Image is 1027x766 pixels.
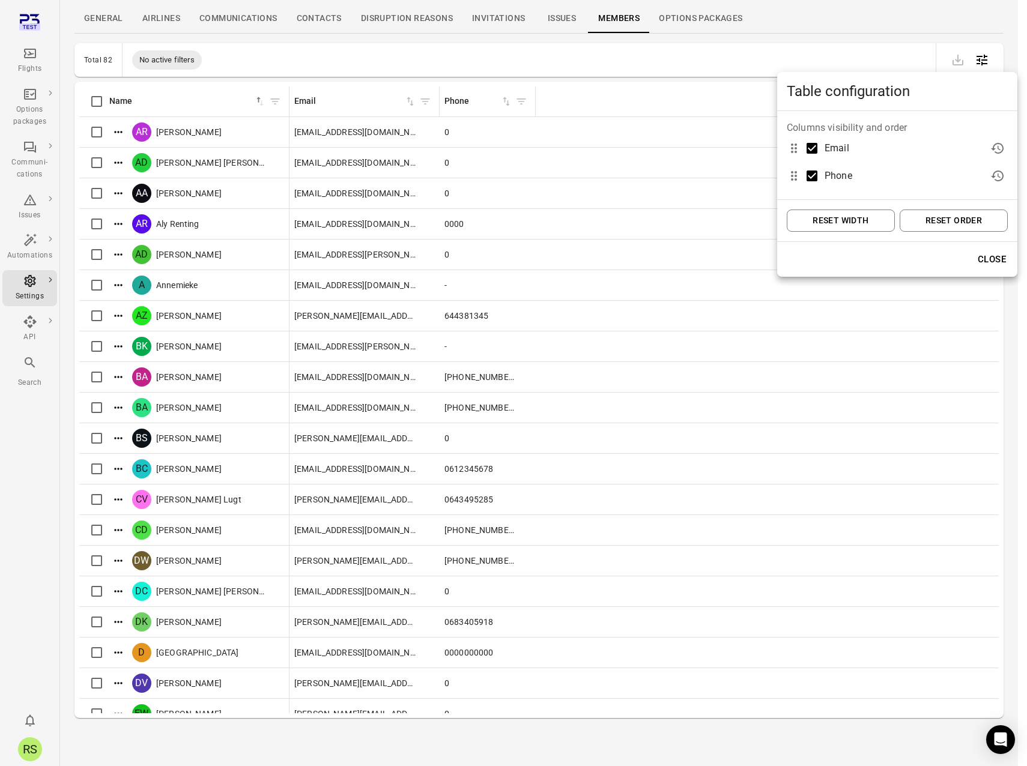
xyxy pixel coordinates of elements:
span: Email [825,141,849,155]
button: Reset width [787,210,895,232]
button: Reset width [987,166,1008,186]
button: Reset width [987,138,1008,158]
button: Reset order [900,210,1008,232]
div: Drag to order [787,162,983,190]
legend: Columns visibility and order [787,121,907,134]
div: Drag to order [787,134,983,162]
h1: Table configuration [777,72,1017,110]
div: Open Intercom Messenger [986,725,1015,754]
span: Phone [825,169,852,183]
button: Close [971,247,1013,272]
